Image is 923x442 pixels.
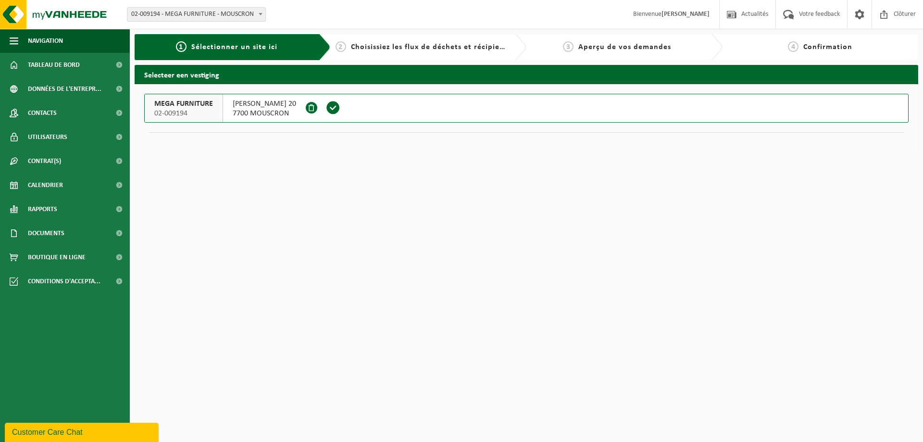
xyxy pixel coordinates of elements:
span: Contacts [28,101,57,125]
span: Choisissiez les flux de déchets et récipients [351,43,511,51]
span: Documents [28,221,64,245]
span: 1 [176,41,187,52]
span: Conditions d'accepta... [28,269,100,293]
span: Calendrier [28,173,63,197]
span: 02-009194 [154,109,213,118]
span: Tableau de bord [28,53,80,77]
span: 4 [788,41,798,52]
span: 3 [563,41,574,52]
span: Boutique en ligne [28,245,86,269]
button: MEGA FURNITURE 02-009194 [PERSON_NAME] 207700 MOUSCRON [144,94,909,123]
span: 2 [336,41,346,52]
span: 02-009194 - MEGA FURNITURE - MOUSCRON [127,8,265,21]
span: Utilisateurs [28,125,67,149]
span: Données de l'entrepr... [28,77,101,101]
span: Rapports [28,197,57,221]
span: 7700 MOUSCRON [233,109,296,118]
span: Navigation [28,29,63,53]
span: 02-009194 - MEGA FURNITURE - MOUSCRON [127,7,266,22]
h2: Selecteer een vestiging [135,65,918,84]
iframe: chat widget [5,421,161,442]
span: Contrat(s) [28,149,61,173]
span: [PERSON_NAME] 20 [233,99,296,109]
span: MEGA FURNITURE [154,99,213,109]
span: Aperçu de vos demandes [578,43,671,51]
strong: [PERSON_NAME] [661,11,710,18]
span: Sélectionner un site ici [191,43,277,51]
span: Confirmation [803,43,852,51]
